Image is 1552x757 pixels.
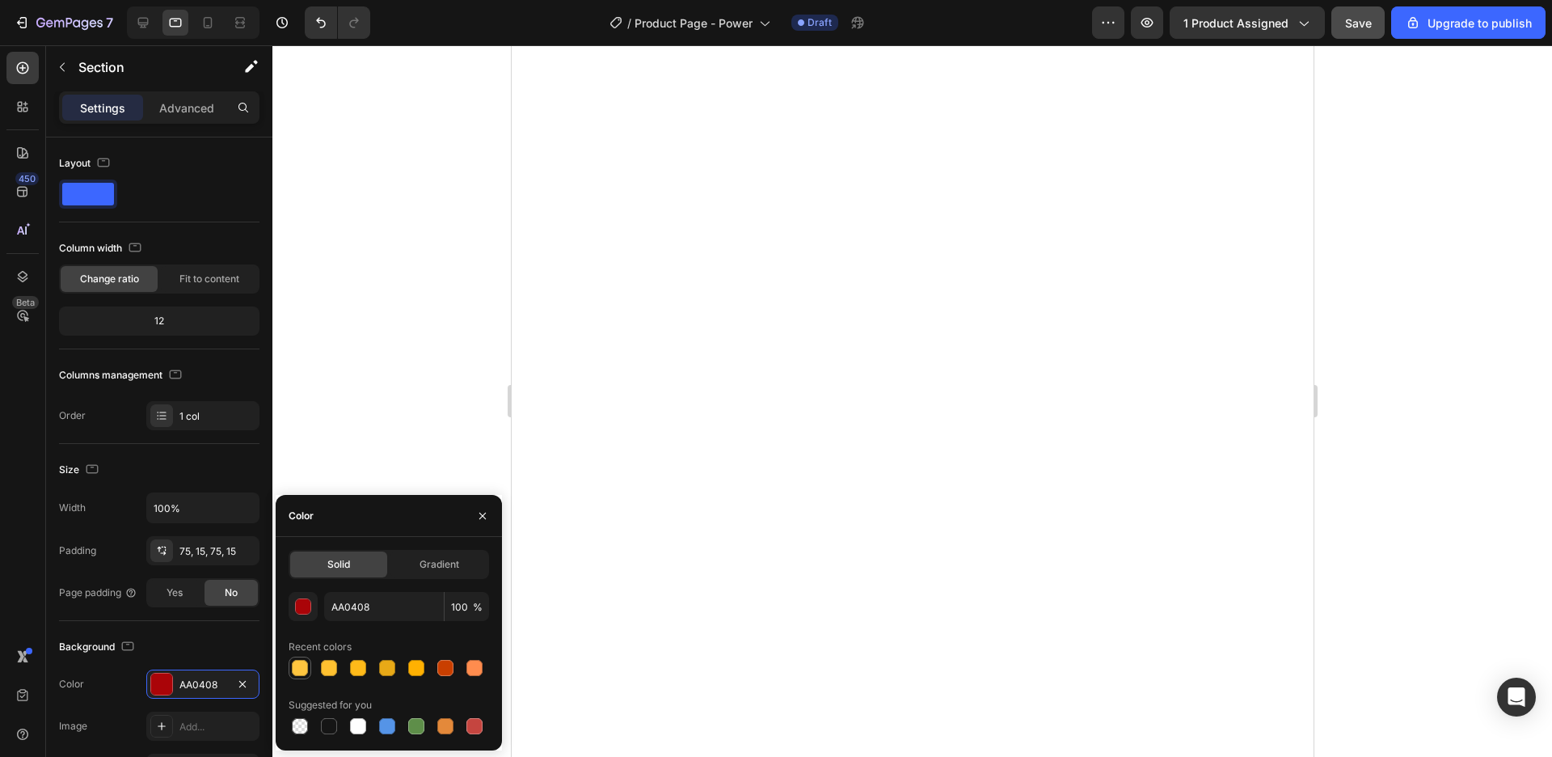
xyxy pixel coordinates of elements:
[225,586,238,600] span: No
[627,15,631,32] span: /
[179,678,226,692] div: AA0408
[59,719,87,734] div: Image
[59,153,113,175] div: Layout
[59,586,137,600] div: Page padding
[473,600,483,615] span: %
[305,6,370,39] div: Undo/Redo
[1331,6,1385,39] button: Save
[59,238,145,260] div: Column width
[6,6,120,39] button: 7
[179,409,255,424] div: 1 col
[59,459,102,481] div: Size
[147,493,259,522] input: Auto
[289,640,352,654] div: Recent colors
[59,501,86,515] div: Width
[289,698,372,713] div: Suggested for you
[106,13,113,32] p: 7
[324,592,444,621] input: Eg: FFFFFF
[1345,16,1372,30] span: Save
[808,15,832,30] span: Draft
[179,272,239,286] span: Fit to content
[289,509,314,523] div: Color
[59,365,185,387] div: Columns management
[59,408,86,423] div: Order
[59,636,137,658] div: Background
[59,677,84,691] div: Color
[80,272,139,286] span: Change ratio
[1391,6,1546,39] button: Upgrade to publish
[1183,15,1288,32] span: 1 product assigned
[167,586,183,600] span: Yes
[327,557,350,572] span: Solid
[59,543,96,558] div: Padding
[1497,678,1536,717] div: Open Intercom Messenger
[1170,6,1325,39] button: 1 product assigned
[179,544,255,559] div: 75, 15, 75, 15
[179,720,255,734] div: Add...
[62,310,256,332] div: 12
[12,296,39,309] div: Beta
[420,557,459,572] span: Gradient
[1405,15,1532,32] div: Upgrade to publish
[80,99,125,116] p: Settings
[159,99,214,116] p: Advanced
[635,15,753,32] span: Product Page - Power
[15,172,39,185] div: 450
[78,57,211,77] p: Section
[512,45,1314,757] iframe: Design area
